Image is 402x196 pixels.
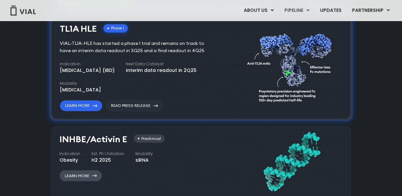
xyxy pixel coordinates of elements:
h4: Indication [60,61,115,67]
h4: Next Data Catalyst [126,61,197,67]
h4: Est. Ph I Initiation [91,150,124,156]
h4: Indication [59,150,80,156]
a: UPDATES [315,5,347,16]
div: VIAL-TL1A-HLE has started a phase 1 trial and remains on track to have an interim data readout in... [60,40,214,54]
div: siRNA [135,156,153,163]
h3: INHBE/Activin E [59,134,127,144]
img: TL1A antibody diagram. [247,21,336,112]
div: [MEDICAL_DATA] [60,86,101,93]
a: PARTNERSHIPMenu Toggle [347,5,395,16]
h4: Modality [135,150,153,156]
a: PIPELINEMenu Toggle [279,5,314,16]
h4: Modality [60,81,101,86]
a: ABOUT USMenu Toggle [238,5,279,16]
div: H2 2025 [91,156,124,163]
div: Phase I [103,24,128,32]
div: Interim data readout in 2Q25 [126,67,197,74]
div: [MEDICAL_DATA] (IBD) [60,67,115,74]
div: Obesity [59,156,80,163]
a: Learn More [60,100,102,111]
div: Preclinical [134,134,164,143]
img: Vial Logo [10,6,36,16]
h3: TL1A HLE [60,24,97,34]
a: Learn More [59,170,102,181]
a: Read Press Release [106,100,163,111]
